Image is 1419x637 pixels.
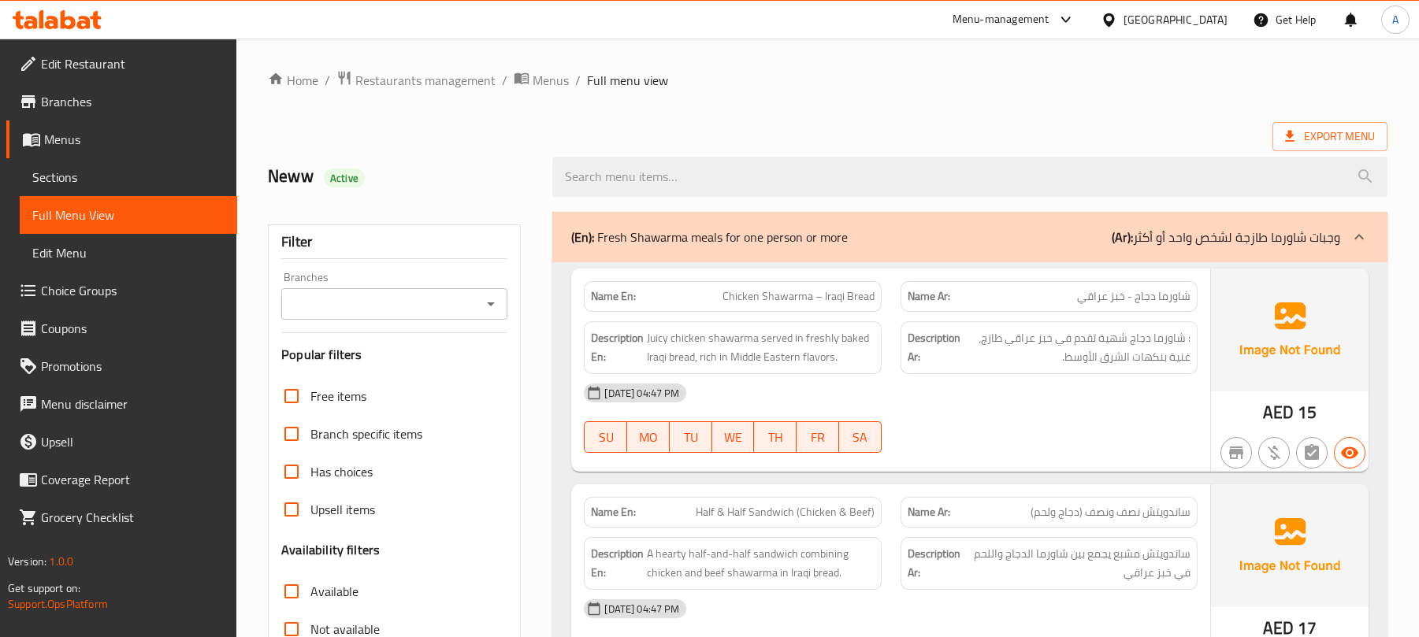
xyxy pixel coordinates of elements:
button: Open [480,293,502,315]
a: Edit Menu [20,234,237,272]
button: FR [797,421,839,453]
p: Fresh Shawarma meals for one person or more [571,228,848,246]
span: Edit Restaurant [41,54,225,73]
span: TU [676,426,706,449]
span: [DATE] 04:47 PM [598,386,685,401]
button: WE [712,421,755,453]
strong: Description Ar: [908,328,960,367]
span: Menus [44,130,225,149]
button: TU [670,421,712,453]
span: Free items [310,387,366,406]
button: Available [1334,437,1365,468]
div: Filter [281,225,507,259]
b: (Ar): [1112,225,1133,249]
span: Menus [533,71,569,90]
span: TH [760,426,790,449]
span: Get support on: [8,578,80,598]
a: Coverage Report [6,461,237,498]
a: Sections [20,158,237,196]
span: Chicken Shawarma – Iraqi Bread [723,288,875,305]
span: Branch specific items [310,424,422,443]
strong: Name En: [591,504,636,520]
span: شاورما دجاج - خبز عراقي [1077,288,1191,305]
button: SA [839,421,882,453]
span: Grocery Checklist [41,508,225,527]
span: Restaurants management [355,71,496,90]
span: FR [803,426,833,449]
strong: Name Ar: [908,288,950,305]
a: Menus [6,120,237,158]
span: Branches [41,92,225,111]
a: Branches [6,83,237,120]
img: Ae5nvW7+0k+MAAAAAElFTkSuQmCC [1211,484,1369,607]
a: Promotions [6,347,237,385]
strong: Description Ar: [908,544,961,583]
span: Coupons [41,319,225,338]
span: Choice Groups [41,281,225,300]
div: (En): Fresh Shawarma meals for one person or more(Ar):وجبات شاورما طازجة لشخص واحد أو أكثر [552,212,1387,262]
span: MO [633,426,663,449]
strong: Description En: [591,544,644,583]
nav: breadcrumb [268,70,1387,91]
a: Home [268,71,318,90]
span: Edit Menu [32,243,225,262]
a: Full Menu View [20,196,237,234]
strong: Description En: [591,328,644,367]
span: [DATE] 04:47 PM [598,602,685,617]
button: SU [584,421,627,453]
li: / [325,71,330,90]
span: Upsell items [310,500,375,519]
span: Version: [8,551,46,572]
input: search [552,157,1387,197]
h3: Availability filters [281,541,380,559]
span: WE [719,426,749,449]
span: : شاورما دجاج شهية تقدم في خبز عراقي طازج، غنية بنكهات الشرق الأوسط. [964,328,1191,367]
a: Edit Restaurant [6,45,237,83]
a: Grocery Checklist [6,498,237,536]
a: Menu disclaimer [6,385,237,423]
button: Not has choices [1296,437,1328,468]
button: Purchased item [1258,437,1290,468]
span: ساندويتش مشبع يجمع بين شاورما الدجاج واللحم في خبز عراقي [964,544,1191,583]
a: Coupons [6,309,237,347]
span: Juicy chicken shawarma served in freshly baked Iraqi bread, rich in Middle Eastern flavors. [647,328,874,367]
li: / [502,71,507,90]
b: (En): [571,225,594,249]
span: Has choices [310,462,373,481]
h2: Neww [268,165,533,188]
button: Not branch specific item [1220,437,1252,468]
button: MO [627,421,670,453]
span: Available [310,582,358,601]
span: Full menu view [587,71,668,90]
p: وجبات شاورما طازجة لشخص واحد أو أكثر [1112,228,1340,246]
span: Active [324,171,365,186]
span: Menu disclaimer [41,394,225,413]
span: A hearty half-and-half sandwich combining chicken and beef shawarma in Iraqi bread. [647,544,874,583]
span: SU [591,426,621,449]
span: Full Menu View [32,206,225,224]
span: 1.0.0 [49,551,73,572]
h3: Popular filters [281,346,507,364]
li: / [575,71,581,90]
span: Sections [32,168,225,187]
span: Export Menu [1285,127,1375,146]
span: Half & Half Sandwich (Chicken & Beef) [696,504,875,520]
span: Coverage Report [41,470,225,489]
span: SA [845,426,875,449]
div: [GEOGRAPHIC_DATA] [1124,11,1228,28]
span: ساندويتش نصف ونصف (دجاج ولحم) [1031,504,1191,520]
img: Ae5nvW7+0k+MAAAAAElFTkSuQmCC [1211,269,1369,391]
button: TH [754,421,797,453]
a: Support.OpsPlatform [8,594,108,614]
span: Promotions [41,357,225,376]
a: Choice Groups [6,272,237,309]
a: Restaurants management [336,70,496,91]
div: Menu-management [953,10,1049,29]
a: Menus [514,70,569,91]
a: Upsell [6,423,237,461]
strong: Name Ar: [908,504,950,520]
span: 15 [1298,397,1317,428]
span: Upsell [41,432,225,451]
strong: Name En: [591,288,636,305]
span: A [1392,11,1399,28]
